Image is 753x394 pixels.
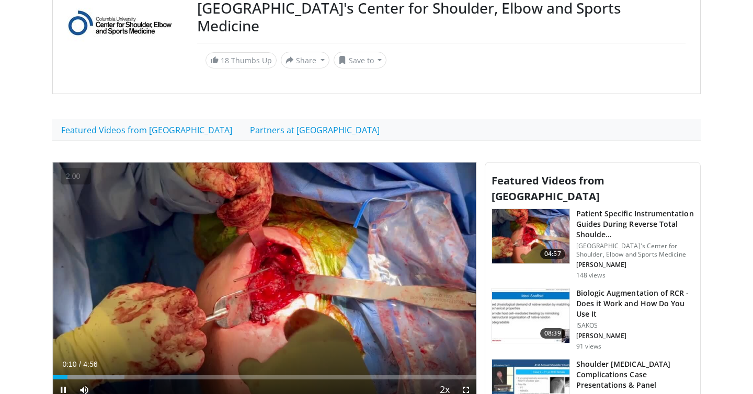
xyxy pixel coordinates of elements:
[540,328,565,339] span: 08:39
[492,288,694,351] a: 08:39 Biologic Augmentation of RCR - Does it Work and How Do You Use It ISAKOS [PERSON_NAME] 91 v...
[576,242,694,259] p: [GEOGRAPHIC_DATA]'s Center for Shoulder, Elbow and Sports Medicine
[576,342,602,351] p: 91 views
[52,119,241,141] a: Featured Videos from [GEOGRAPHIC_DATA]
[576,332,694,340] p: [PERSON_NAME]
[576,321,694,330] p: ISAKOS
[206,52,277,68] a: 18 Thumbs Up
[576,271,606,280] p: 148 views
[540,249,565,259] span: 04:57
[241,119,389,141] a: Partners at [GEOGRAPHIC_DATA]
[576,288,694,319] h3: Biologic Augmentation of RCR - Does it Work and How Do You Use It
[576,208,694,240] h3: Patient Specific Instrumentation Guides During Reverse Total Shoulde…
[83,360,97,368] span: 4:56
[492,173,604,203] span: Featured Videos from [GEOGRAPHIC_DATA]
[281,52,329,68] button: Share
[334,52,387,68] button: Save to
[576,261,694,269] p: [PERSON_NAME]
[492,288,569,343] img: d5804235-660e-48e5-b77f-32229cb34492.150x105_q85_crop-smart_upscale.jpg
[53,375,476,379] div: Progress Bar
[79,360,81,368] span: /
[492,208,694,280] a: 04:57 Patient Specific Instrumentation Guides During Reverse Total Shoulde… [GEOGRAPHIC_DATA]'s C...
[62,360,76,368] span: 0:10
[576,359,694,390] h3: Shoulder [MEDICAL_DATA] Complications Case Presentations & Panel
[221,55,229,65] span: 18
[492,209,569,263] img: c2480a28-bc5b-463b-9f1d-47a975ea04d1.150x105_q85_crop-smart_upscale.jpg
